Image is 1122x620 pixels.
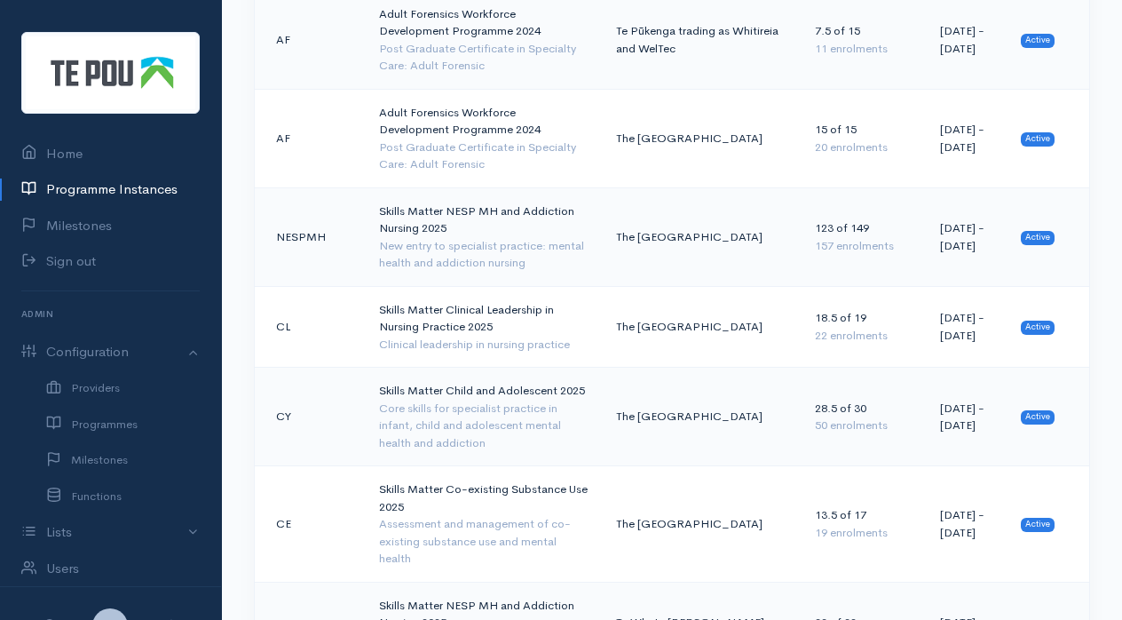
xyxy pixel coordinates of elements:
td: CY [255,368,365,466]
td: Skills Matter NESP MH and Addiction Nursing 2025 [365,187,602,286]
div: Core skills for specialist practice in infant, child and adolescent mental health and addiction [379,400,588,452]
div: Post Graduate Certificate in Specialty Care: Adult Forensic [379,40,588,75]
span: Active [1021,34,1055,48]
td: 15 of 15 [801,89,926,187]
td: The [GEOGRAPHIC_DATA] [602,89,800,187]
td: Skills Matter Clinical Leadership in Nursing Practice 2025 [365,286,602,368]
td: [DATE] - [DATE] [926,466,1007,583]
td: Adult Forensics Workforce Development Programme 2024 [365,89,602,187]
div: 11 enrolments [815,40,912,58]
td: Skills Matter Co-existing Substance Use 2025 [365,466,602,583]
img: Te Pou [21,32,200,114]
td: 13.5 of 17 [801,466,926,583]
td: The [GEOGRAPHIC_DATA] [602,286,800,368]
td: [DATE] - [DATE] [926,187,1007,286]
span: Active [1021,231,1055,245]
td: CE [255,466,365,583]
div: 157 enrolments [815,237,912,255]
div: Clinical leadership in nursing practice [379,336,588,354]
span: Active [1021,518,1055,532]
span: Active [1021,132,1055,147]
td: The [GEOGRAPHIC_DATA] [602,466,800,583]
span: Active [1021,321,1055,335]
td: Skills Matter Child and Adolescent 2025 [365,368,602,466]
td: [DATE] - [DATE] [926,368,1007,466]
td: AF [255,89,365,187]
div: 19 enrolments [815,524,912,542]
div: Assessment and management of co-existing substance use and mental health [379,515,588,568]
div: 50 enrolments [815,417,912,434]
td: CL [255,286,365,368]
td: The [GEOGRAPHIC_DATA] [602,187,800,286]
div: Post Graduate Certificate in Specialty Care: Adult Forensic [379,139,588,173]
div: 22 enrolments [815,327,912,345]
td: The [GEOGRAPHIC_DATA] [602,368,800,466]
td: 123 of 149 [801,187,926,286]
div: 20 enrolments [815,139,912,156]
td: 18.5 of 19 [801,286,926,368]
span: Active [1021,410,1055,425]
td: NESPMH [255,187,365,286]
td: 28.5 of 30 [801,368,926,466]
td: [DATE] - [DATE] [926,286,1007,368]
h6: Admin [21,302,200,326]
td: [DATE] - [DATE] [926,89,1007,187]
div: New entry to specialist practice: mental health and addiction nursing [379,237,588,272]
